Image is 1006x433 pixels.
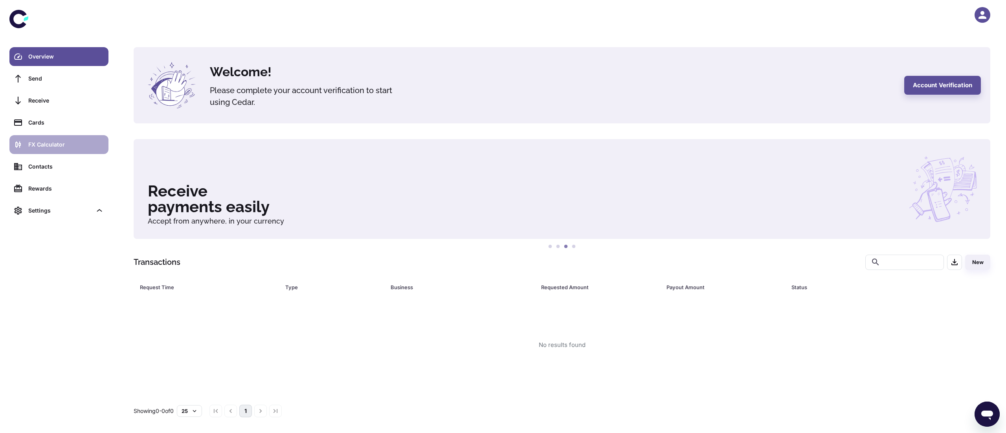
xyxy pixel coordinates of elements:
button: page 1 [239,405,252,417]
a: Cards [9,113,108,132]
h4: Welcome! [210,62,895,81]
h5: Please complete your account verification to start using Cedar. [210,84,406,108]
div: Settings [28,206,92,215]
span: Status [791,282,958,293]
div: Payout Amount [666,282,772,293]
div: Rewards [28,184,104,193]
h6: Accept from anywhere, in your currency [148,218,976,225]
div: Send [28,74,104,83]
div: No results found [539,341,586,350]
p: Showing 0-0 of 0 [134,407,174,415]
button: 3 [562,243,570,251]
nav: pagination navigation [208,405,283,417]
button: 2 [554,243,562,251]
div: Overview [28,52,104,61]
div: Type [285,282,371,293]
div: Request Time [140,282,266,293]
button: 1 [546,243,554,251]
span: Payout Amount [666,282,782,293]
div: Settings [9,201,108,220]
a: Receive [9,91,108,110]
a: Send [9,69,108,88]
iframe: Button to launch messaging window [975,402,1000,427]
div: Receive [28,96,104,105]
h3: Receive payments easily [148,183,976,215]
div: Contacts [28,162,104,171]
a: FX Calculator [9,135,108,154]
a: Rewards [9,179,108,198]
span: Type [285,282,381,293]
div: Cards [28,118,104,127]
button: 4 [570,243,578,251]
a: Contacts [9,157,108,176]
div: Requested Amount [541,282,647,293]
button: New [965,255,990,270]
span: Requested Amount [541,282,657,293]
div: FX Calculator [28,140,104,149]
div: Status [791,282,947,293]
span: Request Time [140,282,276,293]
h1: Transactions [134,256,180,268]
button: 25 [177,405,202,417]
a: Overview [9,47,108,66]
button: Account Verification [904,76,981,95]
